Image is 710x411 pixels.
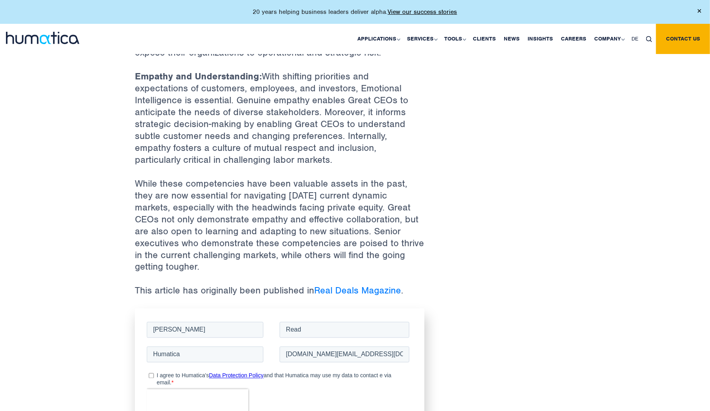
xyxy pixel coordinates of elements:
[135,178,424,285] p: While these competencies have been valuable assets in the past, they are now essential for naviga...
[631,35,638,42] span: DE
[646,36,652,42] img: search_icon
[353,24,403,54] a: Applications
[314,285,401,297] a: Real Deals Magazine
[135,70,262,82] strong: Empathy and Understanding:
[590,24,627,54] a: Company
[388,8,457,16] a: View our success stories
[135,285,424,309] p: This article has originally been published in .
[524,24,557,54] a: Insights
[6,32,79,44] img: logo
[135,70,424,178] p: With shifting priorities and expectations of customers, employees, and investors, Emotional Intel...
[253,8,457,16] p: 20 years helping business leaders deliver alpha.
[469,24,500,54] a: Clients
[403,24,440,54] a: Services
[557,24,590,54] a: Careers
[627,24,642,54] a: DE
[500,24,524,54] a: News
[440,24,469,54] a: Tools
[656,24,710,54] a: Contact us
